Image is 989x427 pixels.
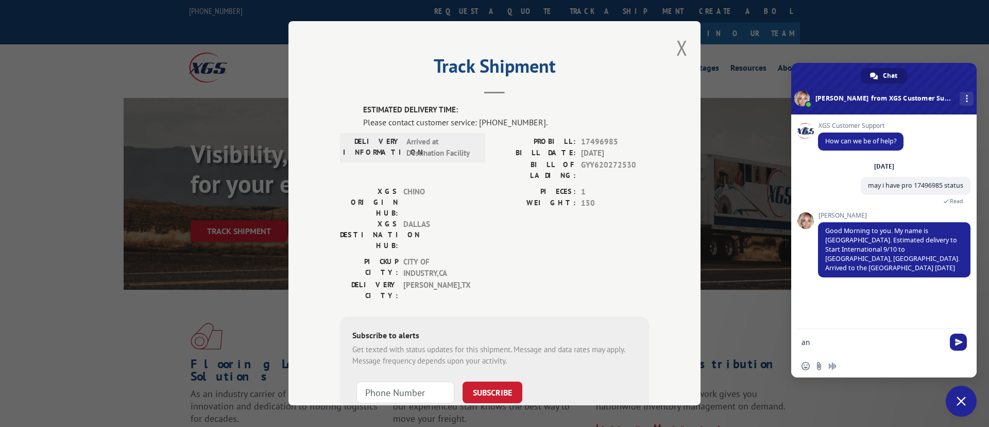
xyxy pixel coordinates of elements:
span: Send a file [815,362,823,370]
label: DELIVERY INFORMATION: [343,136,401,159]
span: 150 [581,198,649,209]
span: [PERSON_NAME] , TX [403,280,473,301]
label: DELIVERY CITY: [340,280,398,301]
span: may i have pro 17496985 status [868,181,963,190]
span: Read [950,198,963,205]
div: Get texted with status updates for this shipment. Message and data rates may apply. Message frequ... [352,344,637,367]
span: XGS Customer Support [818,122,903,129]
span: GYY620272530 [581,159,649,181]
label: PIECES: [494,186,576,198]
label: XGS DESTINATION HUB: [340,219,398,251]
span: Good Morning to you. My name is [GEOGRAPHIC_DATA]. Estimated delivery to Start International 9/10... [825,226,960,272]
span: 17496985 [581,136,649,148]
span: [DATE] [581,147,649,159]
span: Arrived at Destination Facility [406,136,476,159]
div: [DATE] [874,163,894,170]
h2: Track Shipment [340,59,649,78]
span: Insert an emoji [802,362,810,370]
label: WEIGHT: [494,198,576,209]
label: PICKUP CITY: [340,256,398,280]
div: More channels [960,92,974,106]
div: Please contact customer service: [PHONE_NUMBER]. [363,116,649,128]
span: 1 [581,186,649,198]
button: Close modal [676,34,688,61]
span: [PERSON_NAME] [818,212,970,219]
span: How can we be of help? [825,137,896,145]
div: Close chat [946,386,977,417]
input: Phone Number [356,382,454,403]
label: ESTIMATED DELIVERY TIME: [363,104,649,116]
label: BILL DATE: [494,147,576,159]
span: CHINO [403,186,473,219]
div: Subscribe to alerts [352,329,637,344]
span: CITY OF INDUSTRY , CA [403,256,473,280]
span: Chat [883,68,897,84]
span: DALLAS [403,219,473,251]
span: Audio message [828,362,837,370]
label: BILL OF LADING: [494,159,576,181]
textarea: Compose your message... [802,338,944,347]
span: Send [950,334,967,351]
button: SUBSCRIBE [463,382,522,403]
div: Chat [861,68,908,84]
label: XGS ORIGIN HUB: [340,186,398,219]
label: PROBILL: [494,136,576,148]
